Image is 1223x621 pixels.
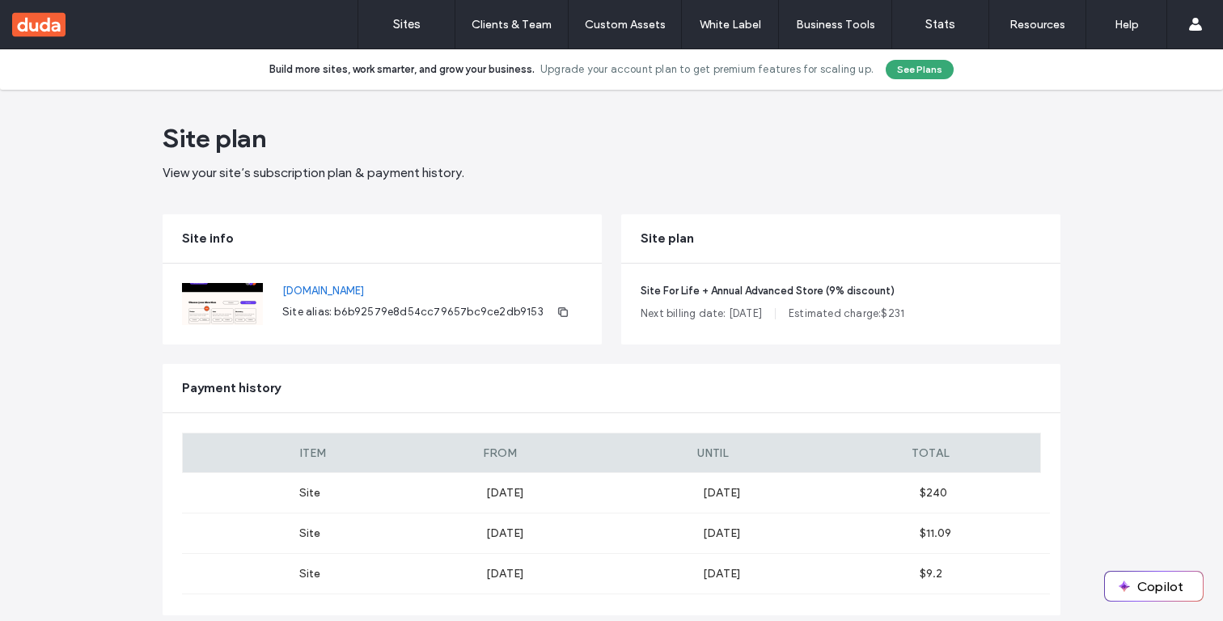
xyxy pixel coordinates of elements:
[483,446,697,460] label: FROM
[796,18,875,32] label: Business Tools
[183,446,483,460] label: ITEM
[920,567,942,581] span: $9.2
[703,486,920,500] label: [DATE]
[641,283,1041,299] span: Site For Life + Annual Advanced Store (9% discount)
[697,446,912,460] label: UNTIL
[486,567,703,581] label: [DATE]
[886,60,954,79] button: See Plans
[540,61,874,78] span: Upgrade your account plan to get premium features for scaling up.
[472,18,552,32] label: Clients & Team
[585,18,666,32] label: Custom Assets
[881,307,887,319] span: $
[925,17,955,32] label: Stats
[703,526,920,540] label: [DATE]
[703,567,920,581] label: [DATE]
[700,18,761,32] label: White Label
[486,486,703,500] label: [DATE]
[641,306,762,322] span: Next billing date: [DATE]
[182,567,486,581] label: Site
[1009,18,1065,32] label: Resources
[182,486,486,500] label: Site
[282,304,544,320] span: Site alias: b6b92579e8d54cc79657bc9ce2db9153
[920,526,951,540] span: $11.09
[789,306,904,322] span: Estimated charge: 231
[182,379,281,397] span: Payment history
[486,526,703,540] label: [DATE]
[182,283,263,325] img: Screenshot.png
[182,230,234,247] span: Site info
[393,17,421,32] label: Sites
[163,122,266,154] span: Site plan
[282,283,576,299] a: [DOMAIN_NAME]
[912,446,950,460] span: TOTAL
[269,61,535,78] span: Build more sites, work smarter, and grow your business.
[182,526,486,540] label: Site
[1115,18,1139,32] label: Help
[920,486,947,500] span: $240
[163,165,464,180] span: View your site’s subscription plan & payment history.
[641,230,694,247] span: Site plan
[1105,572,1203,601] button: Copilot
